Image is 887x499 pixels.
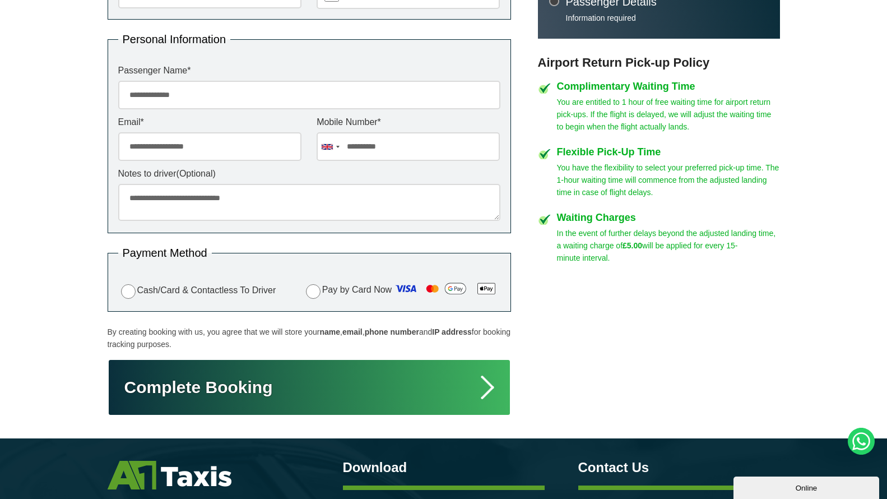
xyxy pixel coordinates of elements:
[121,284,136,299] input: Cash/Card & Contactless To Driver
[108,326,511,350] p: By creating booking with us, you agree that we will store your , , and for booking tracking purpo...
[319,327,340,336] strong: name
[118,66,500,75] label: Passenger Name
[118,283,276,299] label: Cash/Card & Contactless To Driver
[342,327,363,336] strong: email
[557,227,780,264] p: In the event of further delays beyond the adjusted landing time, a waiting charge of will be appl...
[317,118,500,127] label: Mobile Number
[108,359,511,416] button: Complete Booking
[623,241,642,250] strong: £5.00
[118,34,231,45] legend: Personal Information
[118,247,212,258] legend: Payment Method
[306,284,321,299] input: Pay by Card Now
[578,461,780,474] h3: Contact Us
[303,280,500,301] label: Pay by Card Now
[557,212,780,223] h4: Waiting Charges
[557,147,780,157] h4: Flexible Pick-Up Time
[118,169,500,178] label: Notes to driver
[108,461,231,489] img: A1 Taxis St Albans
[365,327,419,336] strong: phone number
[317,133,343,160] div: United Kingdom: +44
[538,56,780,70] h3: Airport Return Pick-up Policy
[343,461,545,474] h3: Download
[557,161,780,198] p: You have the flexibility to select your preferred pick-up time. The 1-hour waiting time will comm...
[118,118,301,127] label: Email
[557,81,780,91] h4: Complimentary Waiting Time
[177,169,216,178] span: (Optional)
[566,13,769,23] p: Information required
[557,96,780,133] p: You are entitled to 1 hour of free waiting time for airport return pick-ups. If the flight is del...
[432,327,472,336] strong: IP address
[733,474,881,499] iframe: chat widget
